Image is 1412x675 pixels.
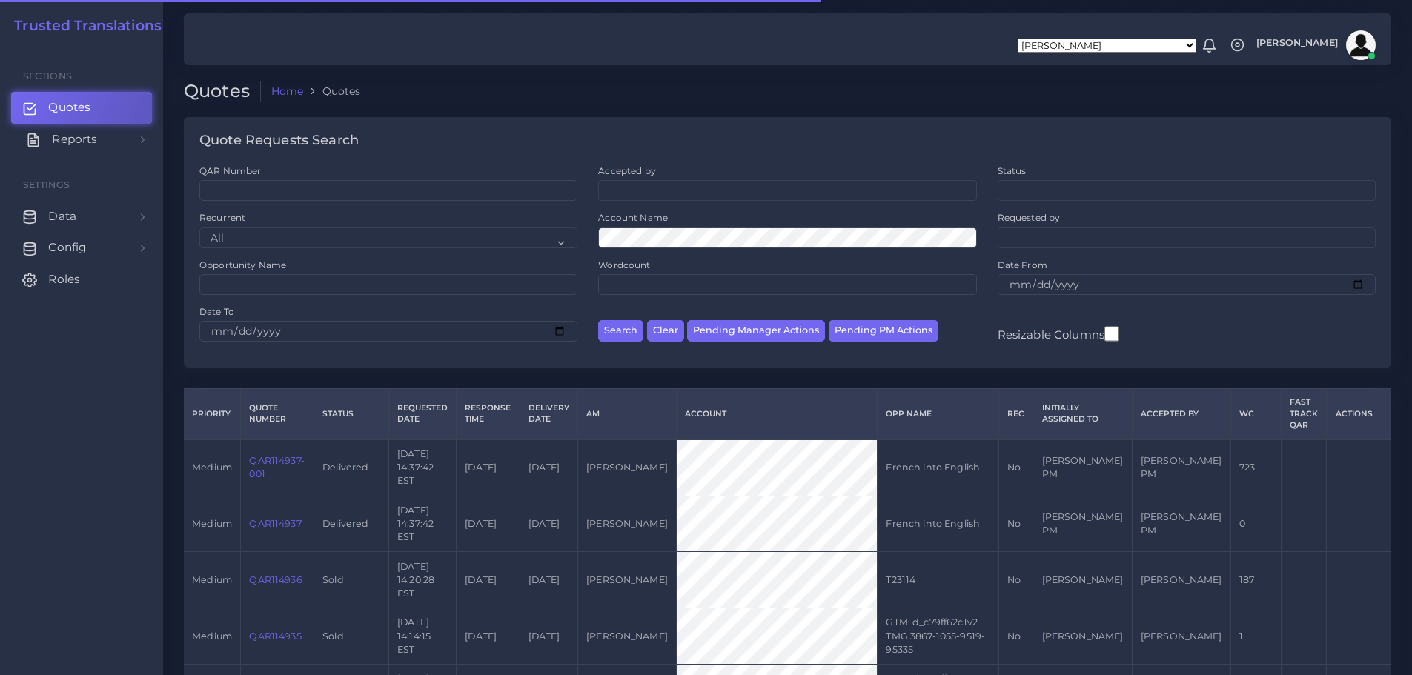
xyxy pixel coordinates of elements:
label: Date To [199,305,234,318]
span: Reports [52,131,97,147]
td: [DATE] 14:37:42 EST [388,496,456,552]
td: [PERSON_NAME] [1132,608,1230,665]
th: Priority [184,389,241,439]
a: QAR114937 [249,518,301,529]
th: Fast Track QAR [1282,389,1327,439]
span: medium [192,574,232,585]
td: [PERSON_NAME] [577,608,676,665]
td: T23114 [878,552,999,608]
th: WC [1230,389,1281,439]
th: Accepted by [1132,389,1230,439]
td: [DATE] [520,496,577,552]
th: Initially Assigned to [1033,389,1132,439]
td: 1 [1230,608,1281,665]
td: Sold [314,608,389,665]
th: AM [577,389,676,439]
span: Config [48,239,87,256]
td: 0 [1230,496,1281,552]
a: QAR114937-001 [249,455,304,479]
td: [PERSON_NAME] [1132,552,1230,608]
span: Settings [23,179,70,190]
td: [PERSON_NAME] [577,496,676,552]
td: [DATE] [457,439,520,496]
th: Delivery Date [520,389,577,439]
td: [DATE] 14:14:15 EST [388,608,456,665]
button: Clear [647,320,684,342]
td: [PERSON_NAME] [577,552,676,608]
span: medium [192,518,232,529]
td: [DATE] 14:37:42 EST [388,439,456,496]
span: medium [192,631,232,642]
td: 723 [1230,439,1281,496]
td: 187 [1230,552,1281,608]
a: Config [11,232,152,263]
a: Roles [11,264,152,295]
td: [PERSON_NAME] PM [1132,496,1230,552]
label: QAR Number [199,164,261,177]
td: Sold [314,552,389,608]
button: Pending PM Actions [829,320,938,342]
td: [PERSON_NAME] [577,439,676,496]
td: Delivered [314,439,389,496]
a: QAR114935 [249,631,301,642]
a: Trusted Translations [4,18,162,35]
a: Data [11,201,152,232]
span: Roles [48,271,80,287]
td: [DATE] [457,496,520,552]
span: Data [48,208,76,225]
img: avatar [1346,30,1376,60]
a: [PERSON_NAME]avatar [1249,30,1381,60]
td: No [999,552,1033,608]
label: Account Name [598,211,668,224]
button: Pending Manager Actions [687,320,825,342]
td: [PERSON_NAME] PM [1033,439,1132,496]
th: Account [677,389,878,439]
label: Date From [998,259,1047,271]
h2: Quotes [184,81,261,102]
td: No [999,608,1033,665]
label: Resizable Columns [998,325,1119,343]
td: [PERSON_NAME] PM [1033,496,1132,552]
td: Delivered [314,496,389,552]
th: Opp Name [878,389,999,439]
label: Wordcount [598,259,650,271]
a: Reports [11,124,152,155]
td: [DATE] 14:20:28 EST [388,552,456,608]
a: Quotes [11,92,152,123]
td: [PERSON_NAME] PM [1132,439,1230,496]
button: Search [598,320,643,342]
td: [PERSON_NAME] [1033,552,1132,608]
li: Quotes [303,84,360,99]
th: Response Time [457,389,520,439]
td: No [999,496,1033,552]
h4: Quote Requests Search [199,133,359,149]
th: Requested Date [388,389,456,439]
th: REC [999,389,1033,439]
td: French into English [878,496,999,552]
span: Sections [23,70,72,82]
td: No [999,439,1033,496]
label: Opportunity Name [199,259,286,271]
label: Recurrent [199,211,245,224]
label: Status [998,164,1027,177]
td: French into English [878,439,999,496]
input: Resizable Columns [1104,325,1119,343]
td: [DATE] [457,608,520,665]
td: GTM: d_c79ff62c1v2 TMG.3867-1055-9519-95335 [878,608,999,665]
a: Home [271,84,304,99]
td: [DATE] [520,439,577,496]
label: Requested by [998,211,1061,224]
td: [DATE] [520,608,577,665]
th: Quote Number [241,389,314,439]
a: QAR114936 [249,574,302,585]
span: medium [192,462,232,473]
th: Status [314,389,389,439]
span: [PERSON_NAME] [1256,39,1338,48]
td: [PERSON_NAME] [1033,608,1132,665]
label: Accepted by [598,164,656,177]
td: [DATE] [520,552,577,608]
td: [DATE] [457,552,520,608]
span: Quotes [48,99,90,116]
